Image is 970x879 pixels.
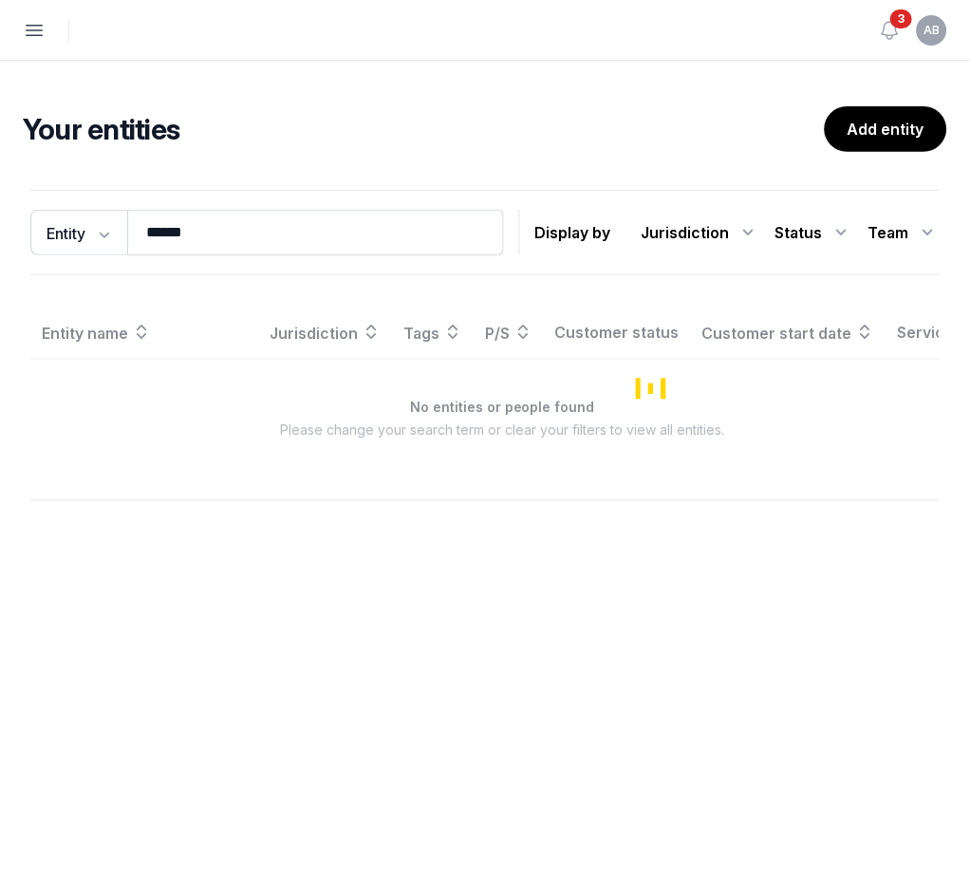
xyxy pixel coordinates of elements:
h2: Your entities [23,112,825,146]
span: 3 [891,9,913,28]
button: Entity [30,210,127,255]
span: AB [924,25,941,36]
div: Team [868,217,940,248]
div: Jurisdiction [642,217,760,248]
button: AB [917,15,947,46]
div: Status [775,217,853,248]
p: Display by [535,217,611,248]
a: Add entity [825,106,947,152]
